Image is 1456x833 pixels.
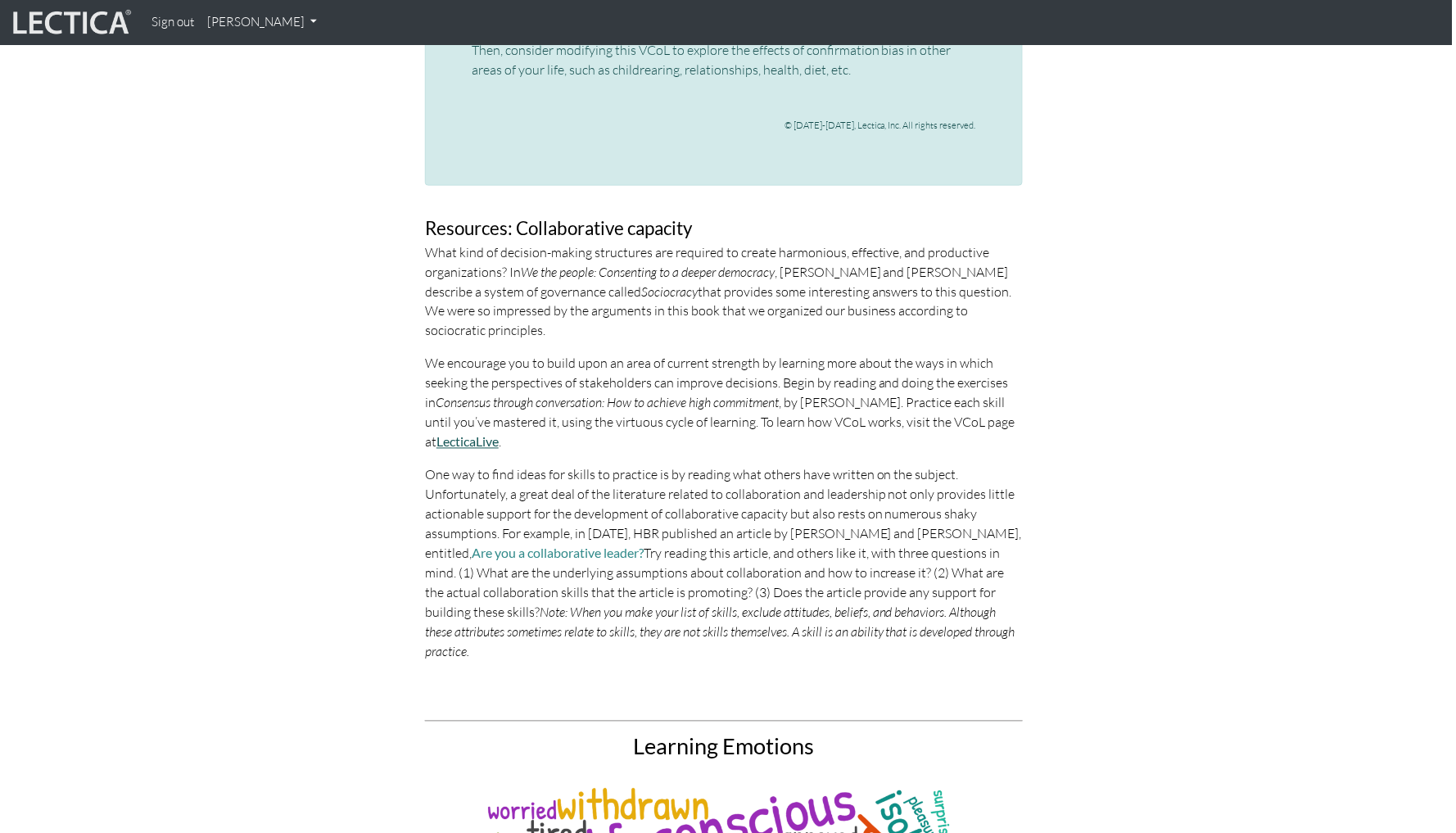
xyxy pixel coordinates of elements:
p: What kind of decision-making structures are required to create harmonious, effective, and product... [425,242,1023,341]
p: © [DATE]-[DATE], Lectica, Inc. All rights reserved. [472,119,976,133]
em: Note: When you make your list of skills, exclude attitudes, beliefs, and behaviors. Although thes... [425,604,1015,660]
h3: Resources: Collaborative capacity [425,219,1023,239]
em: Sociocracy [641,283,698,300]
a: Sign out [145,7,201,38]
a: [PERSON_NAME] [201,7,323,38]
p: We encourage you to build upon an area of current strength by learning more about the ways in whi... [425,354,1023,452]
em: Consensus through conversation: How to achieve high commitment [436,395,779,411]
h2: Learning Emotions [425,735,1023,759]
p: One way to find ideas for skills to practice is by reading what others have written on the subjec... [425,465,1023,662]
p: Then, consider modifying this VCoL to explore the effects of confirmation bias in other areas of ... [472,40,976,79]
a: LecticaLive [436,434,499,450]
a: Are you a collaborative leader? [472,546,644,561]
em: We the people: Consenting to a deeper democracy [521,264,775,280]
img: lecticalive [9,7,132,38]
